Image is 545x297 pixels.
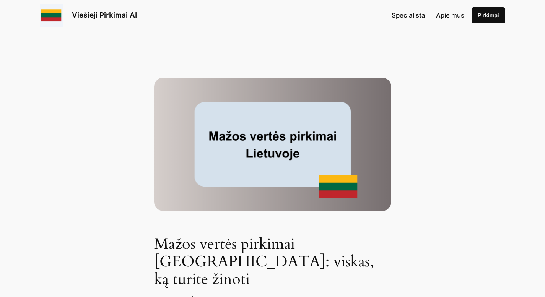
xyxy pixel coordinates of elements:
img: Viešieji pirkimai logo [40,4,63,27]
span: Apie mus [436,11,464,19]
span: Specialistai [392,11,427,19]
a: Pirkimai [472,7,505,23]
h1: Mažos vertės pirkimai [GEOGRAPHIC_DATA]: viskas, ką turite žinoti [154,235,391,288]
a: Viešieji Pirkimai AI [72,10,137,19]
nav: Navigation [392,10,464,20]
a: Specialistai [392,10,427,20]
a: Apie mus [436,10,464,20]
